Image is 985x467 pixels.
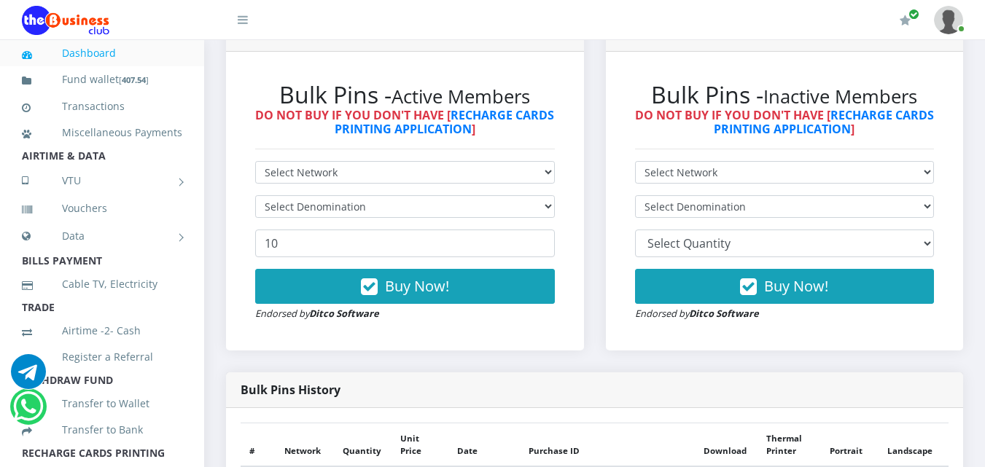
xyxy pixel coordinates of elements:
[22,63,182,97] a: Fund wallet[407.54]
[22,218,182,254] a: Data
[255,229,555,257] input: Enter Quantity
[934,6,963,34] img: User
[22,413,182,447] a: Transfer to Bank
[385,276,449,296] span: Buy Now!
[689,307,759,320] strong: Ditco Software
[392,423,448,466] th: Unit Price
[255,307,379,320] small: Endorsed by
[635,269,935,304] button: Buy Now!
[255,81,555,109] h2: Bulk Pins -
[241,423,276,466] th: #
[448,423,520,466] th: Date
[22,90,182,123] a: Transactions
[695,423,758,466] th: Download
[900,15,911,26] i: Renew/Upgrade Subscription
[255,269,555,304] button: Buy Now!
[22,267,182,301] a: Cable TV, Electricity
[764,276,828,296] span: Buy Now!
[309,307,379,320] strong: Ditco Software
[22,6,109,35] img: Logo
[22,314,182,348] a: Airtime -2- Cash
[22,192,182,225] a: Vouchers
[241,25,469,42] strong: Bulk Pins
[520,423,695,466] th: Purchase ID
[635,307,759,320] small: Endorsed by
[13,400,43,424] a: Chat for support
[879,423,949,466] th: Landscape
[821,423,879,466] th: Portrait
[276,423,334,466] th: Network
[758,423,821,466] th: Thermal Printer
[714,107,934,137] a: RECHARGE CARDS PRINTING APPLICATION
[122,74,146,85] b: 407.54
[635,107,934,137] strong: DO NOT BUY IF YOU DON'T HAVE [ ]
[22,162,182,199] a: VTU
[22,340,182,374] a: Register a Referral
[11,365,46,389] a: Chat for support
[335,107,555,137] a: RECHARGE CARDS PRINTING APPLICATION
[763,84,917,109] small: Inactive Members
[241,382,340,398] strong: Bulk Pins History
[334,423,392,466] th: Quantity
[620,25,859,42] strong: Bulk Pins
[22,116,182,149] a: Miscellaneous Payments
[119,74,149,85] small: [ ]
[908,9,919,20] span: Renew/Upgrade Subscription
[635,81,935,109] h2: Bulk Pins -
[22,387,182,420] a: Transfer to Wallet
[255,107,554,137] strong: DO NOT BUY IF YOU DON'T HAVE [ ]
[22,36,182,70] a: Dashboard
[392,84,530,109] small: Active Members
